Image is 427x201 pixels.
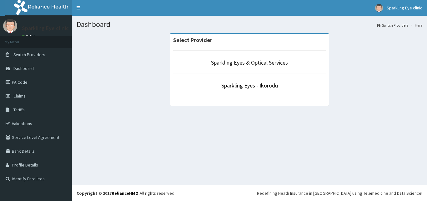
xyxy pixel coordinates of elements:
[211,59,288,66] a: Sparkling Eyes & Optical Services
[387,5,422,11] span: Sparkling Eye clinic
[22,34,37,39] a: Online
[112,190,138,196] a: RelianceHMO
[409,23,422,28] li: Here
[375,4,383,12] img: User Image
[13,107,25,113] span: Tariffs
[257,190,422,196] div: Redefining Heath Insurance in [GEOGRAPHIC_DATA] using Telemedicine and Data Science!
[377,23,408,28] a: Switch Providers
[13,93,26,99] span: Claims
[173,36,212,44] strong: Select Provider
[77,20,422,29] h1: Dashboard
[221,82,278,89] a: Sparkling Eyes - Ikorodu
[13,52,45,57] span: Switch Providers
[77,190,140,196] strong: Copyright © 2017 .
[3,19,17,33] img: User Image
[72,185,427,201] footer: All rights reserved.
[22,25,69,31] p: Sparkling Eye clinic
[13,66,34,71] span: Dashboard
